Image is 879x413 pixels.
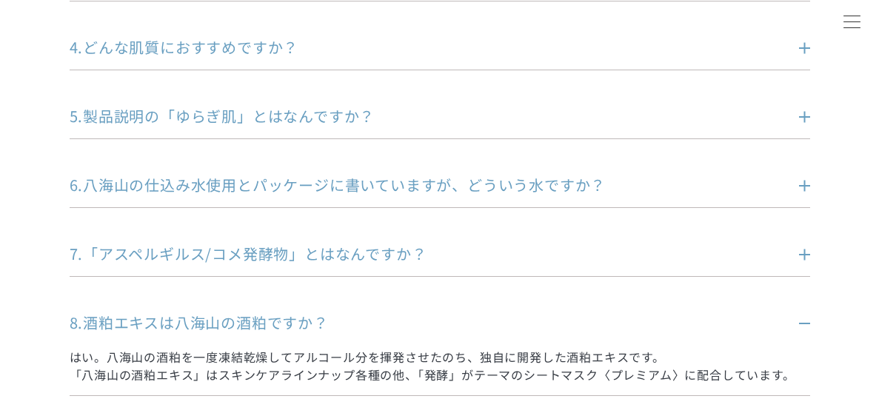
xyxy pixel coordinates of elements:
[70,348,810,383] p: はい。八海山の酒粕を一度凍結乾燥してアルコール分を揮発させたのち、独自に開発した酒粕エキスです。 「八海山の酒粕エキス」はスキンケアラインナップ各種の他、「発酵」がテーマのシートマスク〈プレミア...
[70,312,766,333] p: 8.酒粕エキスは八海山の酒粕ですか？
[70,106,766,127] p: 5.製品説明の「ゆらぎ肌」とはなんですか？
[70,37,766,58] p: 4.どんな肌質におすすめですか？
[70,175,766,195] p: 6.八海山の仕込み水使用とパッケージに書いていますが、どういう水ですか？
[70,244,766,264] p: 7.「アスペルギルス/コメ発酵物」とはなんですか？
